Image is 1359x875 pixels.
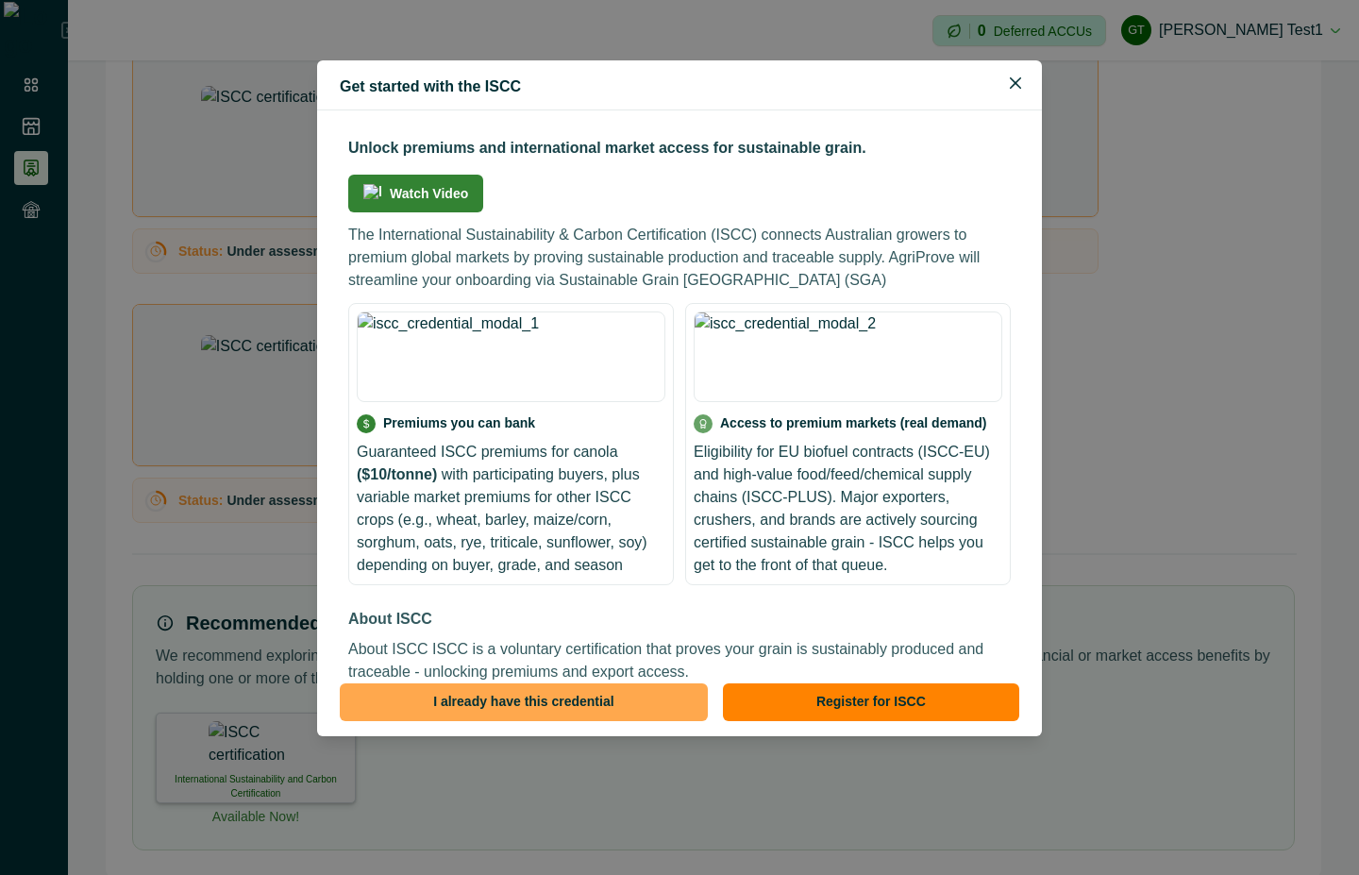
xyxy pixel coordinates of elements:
[694,441,1002,577] p: Eligibility for EU biofuel contracts (ISCC-EU) and high-value food/feed/chemical supply chains (I...
[720,413,986,433] p: Access to premium markets (real demand)
[348,175,483,212] a: light-bulb-iconWatch Video
[348,224,1011,292] p: The International Sustainability & Carbon Certification (ISCC) connects Australian growers to pre...
[348,608,1011,631] p: About ISCC
[340,683,708,721] button: I already have this credential
[357,466,437,482] span: ($10/tonne)
[348,638,1011,683] p: About ISCC ISCC is a voluntary certification that proves your grain is sustainably produced and t...
[694,311,1002,402] img: iscc_credential_modal_2
[357,441,665,577] p: Guaranteed ISCC premiums for canola with participating buyers, plus variable market premiums for ...
[317,60,1042,110] header: Get started with the ISCC
[1000,68,1031,98] button: Close
[390,186,468,202] p: Watch Video
[383,413,535,433] p: Premiums you can bank
[357,311,665,402] img: iscc_credential_modal_1
[363,184,382,203] img: light-bulb-icon
[348,137,866,160] p: Unlock premiums and international market access for sustainable grain.
[723,683,1019,721] button: Register for ISCC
